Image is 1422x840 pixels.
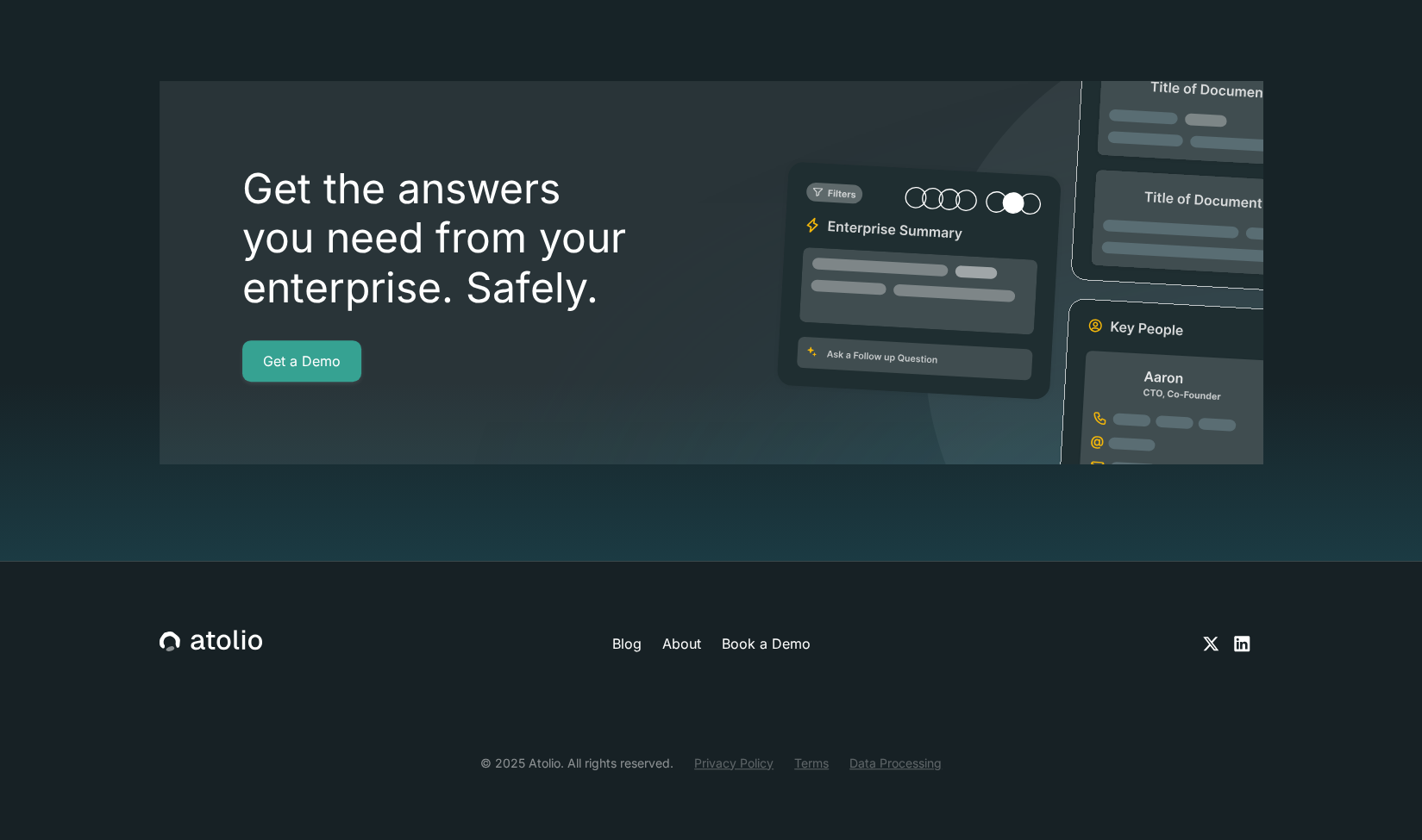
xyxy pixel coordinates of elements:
iframe: Chat Widget [1336,757,1422,840]
a: Terms [794,754,829,772]
a: Privacy Policy [694,754,774,772]
a: About [661,633,700,654]
a: Blog [611,633,641,654]
a: Get a Demo [242,340,361,382]
div: © 2025 Atolio. All rights reserved. [480,754,673,772]
img: image [773,81,1263,464]
h2: Get the answers you need from your enterprise. Safely. [242,164,725,313]
a: Data Processing [849,754,942,772]
a: Book a Demo [721,633,810,654]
